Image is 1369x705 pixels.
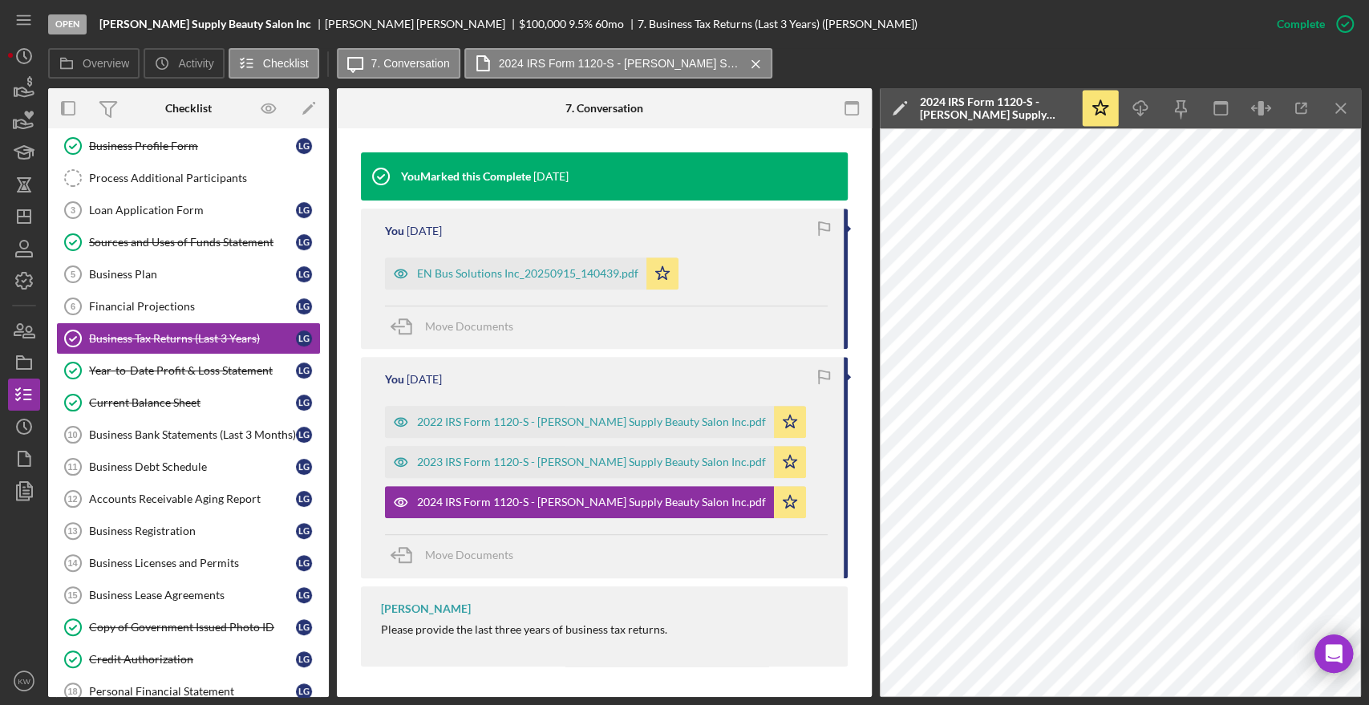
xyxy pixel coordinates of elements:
span: Move Documents [425,319,513,333]
div: Business Profile Form [89,140,296,152]
a: Process Additional Participants [56,162,321,194]
tspan: 18 [67,687,77,696]
time: 2025-09-18 16:07 [407,225,442,237]
div: L G [296,202,312,218]
tspan: 12 [67,494,77,504]
label: 7. Conversation [371,57,450,70]
a: 15Business Lease AgreementsLG [56,579,321,611]
a: 3Loan Application FormLG [56,194,321,226]
div: Copy of Government Issued Photo ID [89,621,296,634]
div: L G [296,491,312,507]
div: You [385,373,404,386]
div: Business Lease Agreements [89,589,296,602]
div: Year-to-Date Profit & Loss Statement [89,364,296,377]
div: [PERSON_NAME] [381,602,471,615]
div: Accounts Receivable Aging Report [89,492,296,505]
a: 5Business PlanLG [56,258,321,290]
label: 2024 IRS Form 1120-S - [PERSON_NAME] Supply Beauty Salon Inc.pdf [499,57,739,70]
div: Business Plan [89,268,296,281]
div: L G [296,330,312,346]
div: 9.5 % [569,18,593,30]
time: 2025-09-18 16:07 [533,170,569,183]
div: L G [296,555,312,571]
div: L G [296,395,312,411]
div: 60 mo [595,18,624,30]
div: Personal Financial Statement [89,685,296,698]
div: You [385,225,404,237]
button: EN Bus Solutions Inc_20250915_140439.pdf [385,257,678,290]
div: L G [296,619,312,635]
div: L G [296,459,312,475]
tspan: 5 [71,269,75,279]
a: Credit AuthorizationLG [56,643,321,675]
div: L G [296,298,312,314]
a: 10Business Bank Statements (Last 3 Months)LG [56,419,321,451]
div: Business Bank Statements (Last 3 Months) [89,428,296,441]
button: 2023 IRS Form 1120-S - [PERSON_NAME] Supply Beauty Salon Inc.pdf [385,446,806,478]
b: [PERSON_NAME] Supply Beauty Salon Inc [99,18,311,30]
div: 2024 IRS Form 1120-S - [PERSON_NAME] Supply Beauty Salon Inc.pdf [417,496,766,508]
button: 2022 IRS Form 1120-S - [PERSON_NAME] Supply Beauty Salon Inc.pdf [385,406,806,438]
div: L G [296,266,312,282]
tspan: 6 [71,302,75,311]
a: Business Tax Returns (Last 3 Years)LG [56,322,321,355]
div: Business Registration [89,525,296,537]
button: Complete [1261,8,1361,40]
time: 2025-09-18 16:00 [407,373,442,386]
div: Current Balance Sheet [89,396,296,409]
div: [PERSON_NAME] [PERSON_NAME] [325,18,519,30]
div: Open [48,14,87,34]
div: Please provide the last three years of business tax returns. [381,623,667,636]
button: Checklist [229,48,319,79]
div: Open Intercom Messenger [1314,634,1353,673]
a: Sources and Uses of Funds StatementLG [56,226,321,258]
div: L G [296,683,312,699]
a: Year-to-Date Profit & Loss StatementLG [56,355,321,387]
div: Business Licenses and Permits [89,557,296,569]
div: Checklist [165,102,212,115]
button: KW [8,665,40,697]
div: Business Tax Returns (Last 3 Years) [89,332,296,345]
div: L G [296,427,312,443]
div: Sources and Uses of Funds Statement [89,236,296,249]
a: Current Balance SheetLG [56,387,321,419]
text: KW [18,677,30,686]
tspan: 10 [67,430,77,440]
button: 2024 IRS Form 1120-S - [PERSON_NAME] Supply Beauty Salon Inc.pdf [385,486,806,518]
span: Move Documents [425,548,513,561]
label: Checklist [263,57,309,70]
div: L G [296,138,312,154]
div: L G [296,234,312,250]
button: Overview [48,48,140,79]
label: Overview [83,57,129,70]
tspan: 11 [67,462,77,472]
div: Business Debt Schedule [89,460,296,473]
span: $100,000 [519,17,566,30]
div: 7. Conversation [565,102,643,115]
tspan: 14 [67,558,78,568]
a: 14Business Licenses and PermitsLG [56,547,321,579]
div: Complete [1277,8,1325,40]
a: 13Business RegistrationLG [56,515,321,547]
div: Process Additional Participants [89,172,320,184]
a: 11Business Debt ScheduleLG [56,451,321,483]
div: L G [296,523,312,539]
tspan: 13 [67,526,77,536]
a: 12Accounts Receivable Aging ReportLG [56,483,321,515]
div: L G [296,587,312,603]
div: 7. Business Tax Returns (Last 3 Years) ([PERSON_NAME]) [638,18,917,30]
a: Business Profile FormLG [56,130,321,162]
div: 2023 IRS Form 1120-S - [PERSON_NAME] Supply Beauty Salon Inc.pdf [417,456,766,468]
div: Financial Projections [89,300,296,313]
div: L G [296,651,312,667]
button: 7. Conversation [337,48,460,79]
button: Move Documents [385,306,529,346]
tspan: 3 [71,205,75,215]
div: 2022 IRS Form 1120-S - [PERSON_NAME] Supply Beauty Salon Inc.pdf [417,415,766,428]
div: Loan Application Form [89,204,296,217]
button: Move Documents [385,535,529,575]
label: Activity [178,57,213,70]
div: L G [296,363,312,379]
button: Activity [144,48,224,79]
div: You Marked this Complete [401,170,531,183]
